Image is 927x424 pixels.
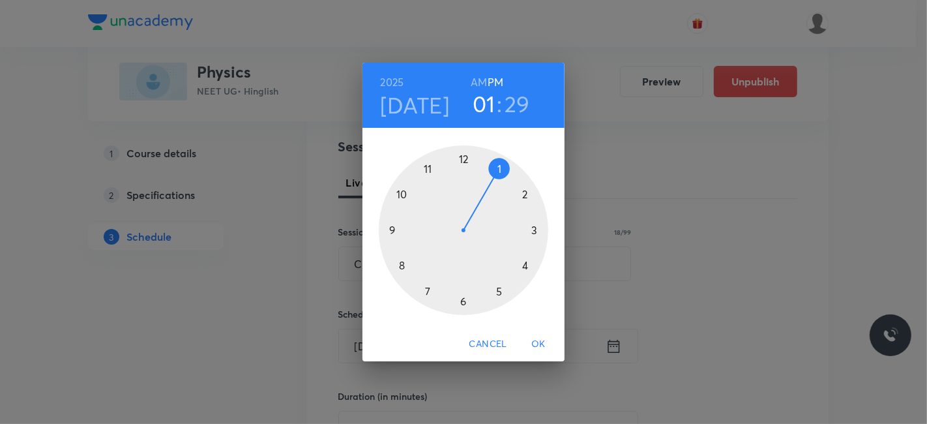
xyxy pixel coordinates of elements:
[473,90,495,117] button: 01
[505,90,530,117] button: 29
[464,332,512,356] button: Cancel
[518,332,559,356] button: OK
[469,336,507,352] span: Cancel
[497,90,502,117] h3: :
[523,336,554,352] span: OK
[381,91,450,119] button: [DATE]
[471,73,487,91] button: AM
[488,73,503,91] button: PM
[381,73,404,91] button: 2025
